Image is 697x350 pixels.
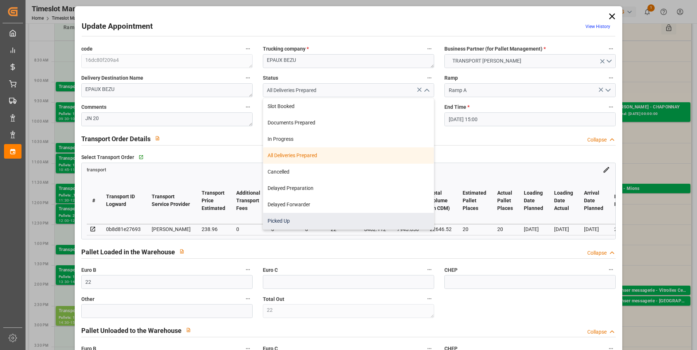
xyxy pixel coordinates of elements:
button: Ramp [606,73,616,83]
div: Slot Booked [263,98,434,115]
div: Collapse [587,136,607,144]
span: CHEP [444,266,457,274]
div: [DATE] [554,225,573,234]
button: Euro C [425,265,434,274]
button: Euro B [243,265,253,274]
textarea: EPAUX BEZU [263,54,434,68]
button: code [243,44,253,53]
span: Select Transport Order [81,154,134,161]
textarea: 16dc80f209a4 [81,54,253,68]
th: Loading Date Planned [518,177,549,224]
span: Total Out [263,295,284,303]
h2: Update Appointment [82,21,153,32]
div: Picked Up [263,213,434,229]
button: Trucking company * [425,44,434,53]
button: close menu [421,85,432,96]
th: Estimated Pallet Places [457,177,492,224]
div: [PERSON_NAME] [152,225,191,234]
textarea: EPAUX BEZU [81,83,253,97]
textarea: JN 20 [81,112,253,126]
button: End Time * [606,102,616,112]
button: View description [151,131,164,145]
div: Delayed Forwarder [263,196,434,213]
th: Loading Date Actual [549,177,579,224]
div: 20 [497,225,513,234]
span: End Time [444,103,470,111]
div: Delayed Preparation [263,180,434,196]
span: code [81,45,93,53]
button: CHEP [606,265,616,274]
div: All Deliveries Prepared [263,147,434,164]
th: Destination Region [609,177,647,224]
div: [DATE] [584,225,603,234]
div: Collapse [587,249,607,257]
div: Documents Prepared [263,115,434,131]
th: Transport Price Estimated [196,177,231,224]
div: 2 [614,225,641,234]
th: Actual Pallet Places [492,177,518,224]
button: Total Out [425,294,434,303]
th: Transport ID Logward [101,177,146,224]
span: Euro B [81,266,96,274]
button: Business Partner (for Pallet Management) * [606,44,616,53]
span: transport [87,167,106,172]
th: Total Volume (in CDM) [424,177,457,224]
span: Business Partner (for Pallet Management) [444,45,546,53]
div: 20 [463,225,486,234]
button: Comments [243,102,253,112]
button: Status [425,73,434,83]
div: [DATE] [524,225,543,234]
th: Additional Transport Fees [231,177,266,224]
button: open menu [602,85,613,96]
span: Delivery Destination Name [81,74,143,82]
span: Comments [81,103,106,111]
div: 0 [236,225,260,234]
button: Delivery Destination Name [243,73,253,83]
button: open menu [444,54,616,68]
div: Collapse [587,328,607,336]
div: 22646.52 [430,225,452,234]
input: Type to search/select [444,83,616,97]
span: Euro C [263,266,278,274]
input: Type to search/select [263,83,434,97]
button: View description [175,244,189,258]
span: TRANSPORT [PERSON_NAME] [449,57,525,65]
span: Other [81,295,94,303]
span: Trucking company [263,45,309,53]
span: Ramp [444,74,458,82]
th: Arrival Date Planned [579,177,609,224]
h2: Pallet Loaded in the Warehouse [81,247,175,257]
textarea: 22 [263,304,434,318]
th: # [87,177,101,224]
h2: Transport Order Details [81,134,151,144]
div: In Progress [263,131,434,147]
button: View description [182,323,195,337]
div: 238.96 [202,225,225,234]
a: View History [585,24,610,29]
div: 0b8d81e27693 [106,225,141,234]
h2: Pallet Unloaded to the Warehouse [81,326,182,335]
div: Cancelled [263,164,434,180]
button: Other [243,294,253,303]
input: DD-MM-YYYY HH:MM [444,112,616,126]
a: transport [87,166,106,172]
th: Transport Service Provider [146,177,196,224]
span: Status [263,74,278,82]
